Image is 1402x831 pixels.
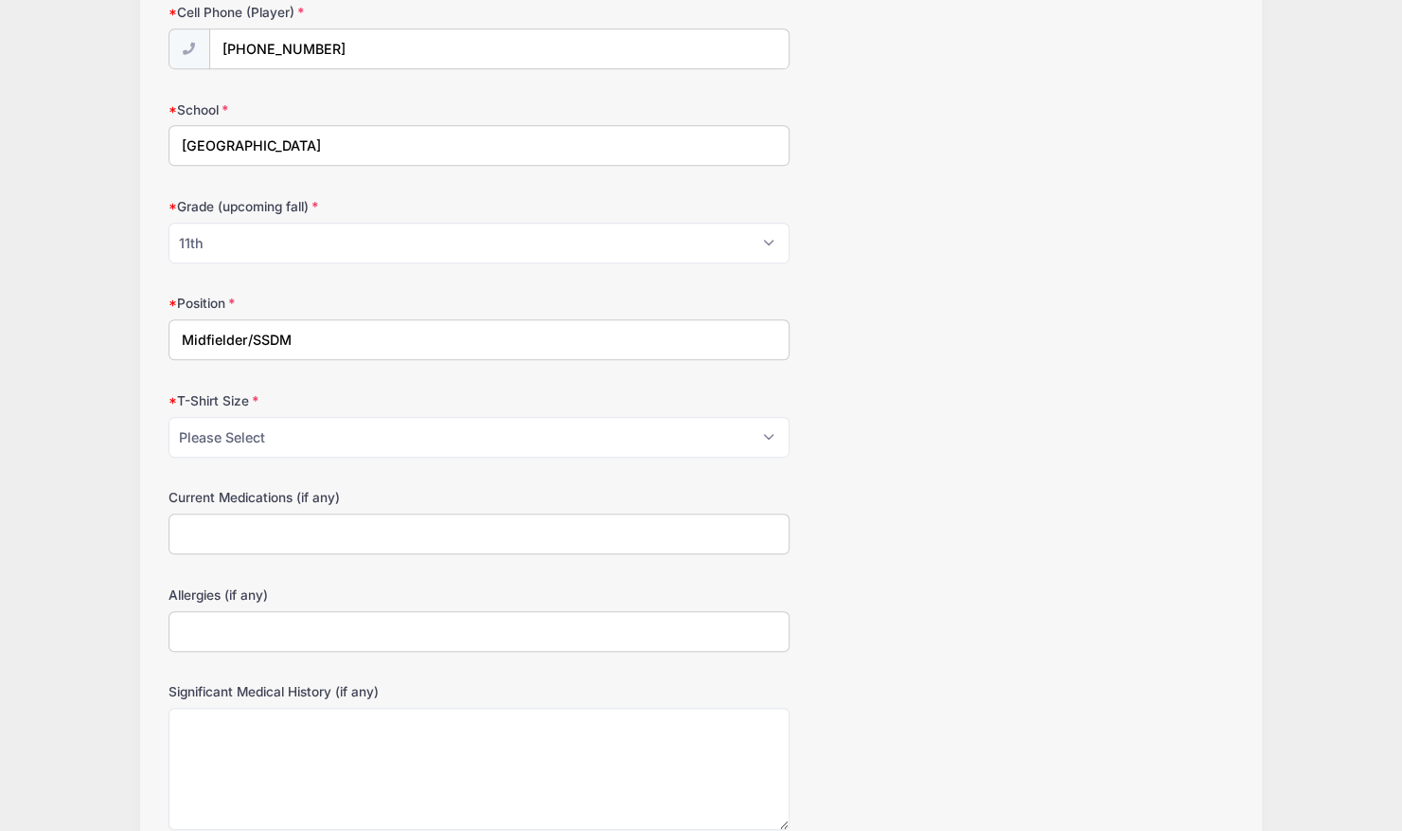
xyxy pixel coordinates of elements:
[169,682,524,701] label: Significant Medical History (if any)
[169,586,524,605] label: Allergies (if any)
[169,391,524,410] label: T-Shirt Size
[169,488,524,507] label: Current Medications (if any)
[209,28,790,69] input: (xxx) xxx-xxxx
[169,197,524,216] label: Grade (upcoming fall)
[169,100,524,119] label: School
[169,294,524,313] label: Position
[169,3,524,22] label: Cell Phone (Player)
